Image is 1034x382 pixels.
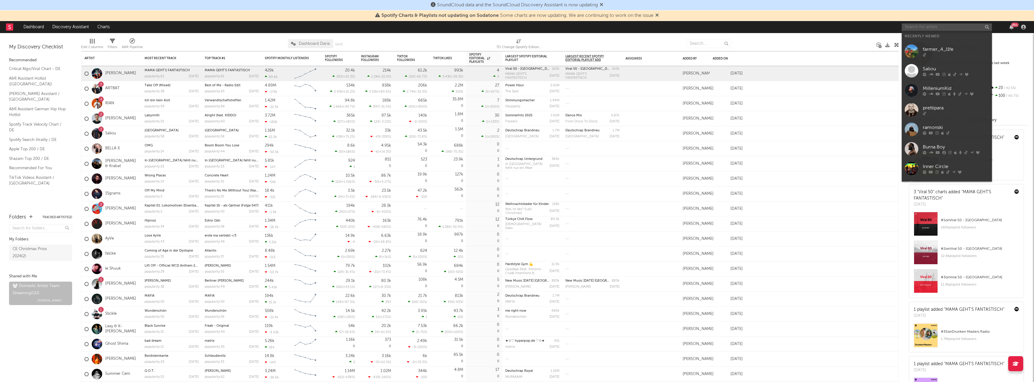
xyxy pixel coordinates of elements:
span: Dashboard Daria [299,42,330,46]
div: 838k [382,84,391,87]
a: [PERSON_NAME] [105,116,136,121]
a: Wunderschön [205,309,227,313]
span: +21.2 % [343,90,354,93]
a: "MAMA GEHT'S FANTASTISCH" [944,362,1004,366]
div: [PERSON_NAME] [683,71,714,76]
div: A&R Pipeline [122,44,143,51]
div: MilleniumKid [923,85,989,92]
div: Best of Me - Radio Edit [205,84,259,87]
div: From Disco To Disco [565,120,598,124]
a: Lexy & K-[PERSON_NAME] [105,324,139,334]
span: 2.45k [334,90,342,93]
div: [DATE] [249,105,259,108]
span: 4 [497,75,499,78]
svg: Chart title [292,66,319,81]
div: Hausparty [505,105,520,108]
div: 1.61M [551,114,559,118]
div: ( ) [333,120,355,124]
a: Summer Cem [105,371,130,377]
div: 2.2M [455,84,463,87]
div: -22.5k [265,105,278,109]
span: Dismiss [600,3,603,8]
div: Track Name: Flowers [505,120,517,124]
a: #35onDrunken Masters Radio1.76kplaylist followers [909,323,1023,352]
span: 1 [485,105,487,108]
input: Search for artists [902,23,992,31]
a: [PERSON_NAME] Assistant / [GEOGRAPHIC_DATA] [9,90,66,103]
div: ( ) [405,105,427,108]
div: Labyrinth [145,114,199,117]
a: "MAMA GEHT'S FANTASTISCH" [944,307,1004,312]
div: 214k [383,69,391,72]
a: Love AyVe [145,234,161,237]
div: 20.4k [345,69,355,72]
a: Inner Circle [902,159,992,178]
div: My Discovery Checklist [9,44,72,51]
svg: Chart title [292,96,319,111]
span: 100 [409,75,415,78]
div: Playlist Followers [610,114,619,118]
div: 160k playlist followers [941,224,1019,231]
div: 665k [418,99,427,102]
div: 206k [418,84,427,87]
a: Verwandtschaftstreffen [205,99,241,102]
a: A&R Assistant Hotlist ([GEOGRAPHIC_DATA]) [9,75,66,87]
div: [PERSON_NAME] [683,86,714,91]
span: 100k [456,90,463,93]
a: OMG [145,144,153,147]
div: Added Date [610,120,619,124]
a: Wrong Places [145,174,166,177]
div: Power Hour [505,84,524,87]
a: Wunderschön [145,309,167,313]
a: [PERSON_NAME] [205,369,231,373]
a: Boom Boom You Lose [205,144,239,147]
div: 61.2k [418,69,427,72]
a: bad dream [145,339,161,343]
a: Atlantis [205,249,216,252]
a: matrix [205,339,215,343]
div: 23 [988,84,1028,92]
div: 7 [497,99,499,102]
div: Added Date [549,105,559,108]
div: 89.6k [265,75,278,79]
div: 1.8M [455,112,463,116]
a: Kapitel 16 - als Gärtner (Folge 047) [205,204,258,207]
div: Track Name: From Disco To Disco [565,120,598,124]
a: Lift Off - Official WCD Anthem 2025 [145,264,201,267]
div: ( ) [403,90,427,93]
a: Dashboard [19,21,48,33]
div: 140k [418,114,427,118]
div: Verwandtschaftstreffen [205,99,259,102]
span: -66.7 % [1005,94,1019,98]
div: Stimmungsmacher [505,99,535,102]
a: CE Christmas Prios 2024(2) [9,245,72,261]
button: Tracked Artists(2) [42,216,72,219]
button: Save [335,43,343,46]
span: -22.5 % [380,75,390,78]
div: ( ) [329,105,355,108]
div: ( ) [365,90,391,93]
div: popularity: 61 [205,75,224,78]
div: 993k [454,69,463,72]
div: ( ) [370,120,391,124]
a: 15grams [105,191,121,196]
div: Playlist Followers [610,67,619,71]
div: [DATE] [189,75,199,78]
div: Filters [108,44,117,51]
span: SoundCloud data and the SoundCloud Discovery Assistant is now updating [437,3,598,8]
div: [DATE] [713,115,743,122]
div: # 1 on Viral 50 - [GEOGRAPHIC_DATA] [941,217,1019,224]
a: [PERSON_NAME] [105,296,136,301]
div: TikTok Likes [433,57,454,60]
div: Top Track #1 [205,57,250,60]
div: 7D Change (Spotify Editorial Playlists) [496,44,541,51]
a: Kapitel 01: Lokomotiven (Eisenbahn) [145,204,201,207]
div: ( ) [482,120,499,124]
div: Inner Circle [923,163,989,170]
div: [DATE] [189,90,199,93]
div: 7D Change (Spotify Editorial Playlists) [496,36,541,53]
div: Recently Viewed [905,33,989,40]
span: -66.7 % [415,75,426,78]
a: RIAN [105,101,114,106]
div: ( ) [367,75,391,78]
